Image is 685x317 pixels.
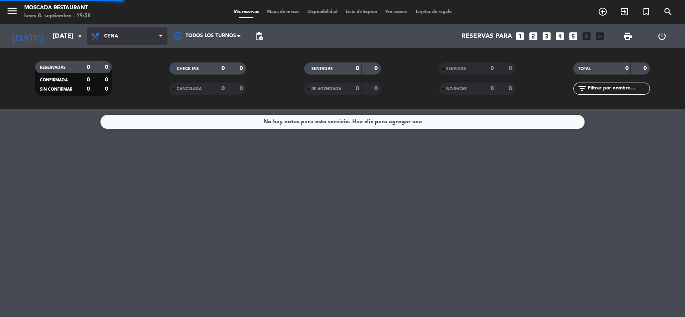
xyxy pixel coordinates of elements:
strong: 0 [105,64,110,70]
strong: 0 [240,86,244,91]
strong: 0 [509,86,514,91]
div: No hay notas para este servicio. Haz clic para agregar una [263,117,422,126]
i: looks_3 [541,31,552,41]
span: NO SHOW [446,87,467,91]
i: arrow_drop_down [75,31,85,41]
span: CANCELADA [177,87,202,91]
i: turned_in_not [641,7,651,17]
i: looks_4 [555,31,565,41]
i: exit_to_app [620,7,629,17]
i: looks_one [515,31,525,41]
strong: 0 [87,64,90,70]
span: pending_actions [254,31,264,41]
i: looks_5 [568,31,578,41]
i: add_circle_outline [598,7,608,17]
span: Mapa de mesas [263,10,303,14]
span: SIN CONFIRMAR [40,87,72,91]
span: Pre-acceso [381,10,411,14]
span: CONFIRMADA [40,78,68,82]
strong: 0 [105,77,110,83]
strong: 0 [221,66,225,71]
strong: 0 [625,66,628,71]
strong: 0 [221,86,225,91]
button: menu [6,5,18,20]
span: Lista de Espera [342,10,381,14]
span: Cena [104,33,118,39]
strong: 0 [240,66,244,71]
div: LOG OUT [645,24,679,48]
span: print [623,31,633,41]
strong: 0 [643,66,648,71]
i: power_settings_new [657,31,667,41]
strong: 0 [491,86,494,91]
i: looks_two [528,31,539,41]
i: add_box [595,31,605,41]
span: RESERVADAS [40,66,66,70]
strong: 0 [509,66,514,71]
span: RE AGENDADA [311,87,341,91]
i: filter_list [577,84,587,93]
strong: 0 [491,66,494,71]
span: SERVIDAS [446,67,466,71]
strong: 0 [87,86,90,92]
i: looks_6 [581,31,592,41]
span: SENTADAS [311,67,333,71]
div: Moscada Restaurant [24,4,91,12]
span: Reservas para [462,33,512,40]
span: Tarjetas de regalo [411,10,456,14]
strong: 0 [87,77,90,83]
span: TOTAL [578,67,591,71]
input: Filtrar por nombre... [587,84,649,93]
strong: 0 [356,86,359,91]
span: CHECK INS [177,67,199,71]
strong: 0 [356,66,359,71]
strong: 0 [105,86,110,92]
strong: 0 [374,86,379,91]
i: search [663,7,673,17]
span: Mis reservas [230,10,263,14]
i: menu [6,5,18,17]
span: Disponibilidad [303,10,342,14]
div: lunes 8. septiembre - 19:58 [24,12,91,20]
i: [DATE] [6,27,49,45]
strong: 0 [374,66,379,71]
